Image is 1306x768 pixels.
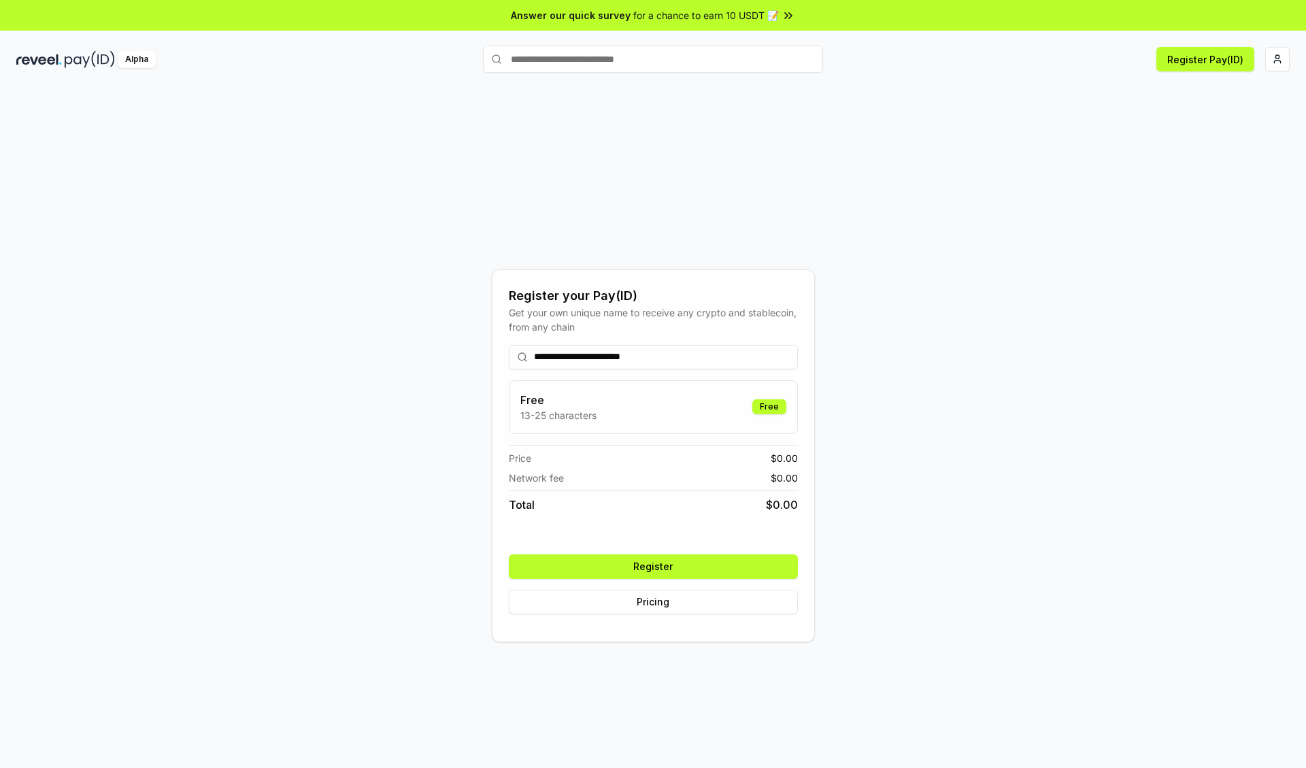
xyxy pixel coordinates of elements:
[509,286,798,305] div: Register your Pay(ID)
[511,8,631,22] span: Answer our quick survey
[509,451,531,465] span: Price
[509,305,798,334] div: Get your own unique name to receive any crypto and stablecoin, from any chain
[509,471,564,485] span: Network fee
[1156,47,1254,71] button: Register Pay(ID)
[771,471,798,485] span: $ 0.00
[65,51,115,68] img: pay_id
[520,392,597,408] h3: Free
[509,554,798,579] button: Register
[16,51,62,68] img: reveel_dark
[118,51,156,68] div: Alpha
[771,451,798,465] span: $ 0.00
[752,399,786,414] div: Free
[509,497,535,513] span: Total
[520,408,597,422] p: 13-25 characters
[766,497,798,513] span: $ 0.00
[633,8,779,22] span: for a chance to earn 10 USDT 📝
[509,590,798,614] button: Pricing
